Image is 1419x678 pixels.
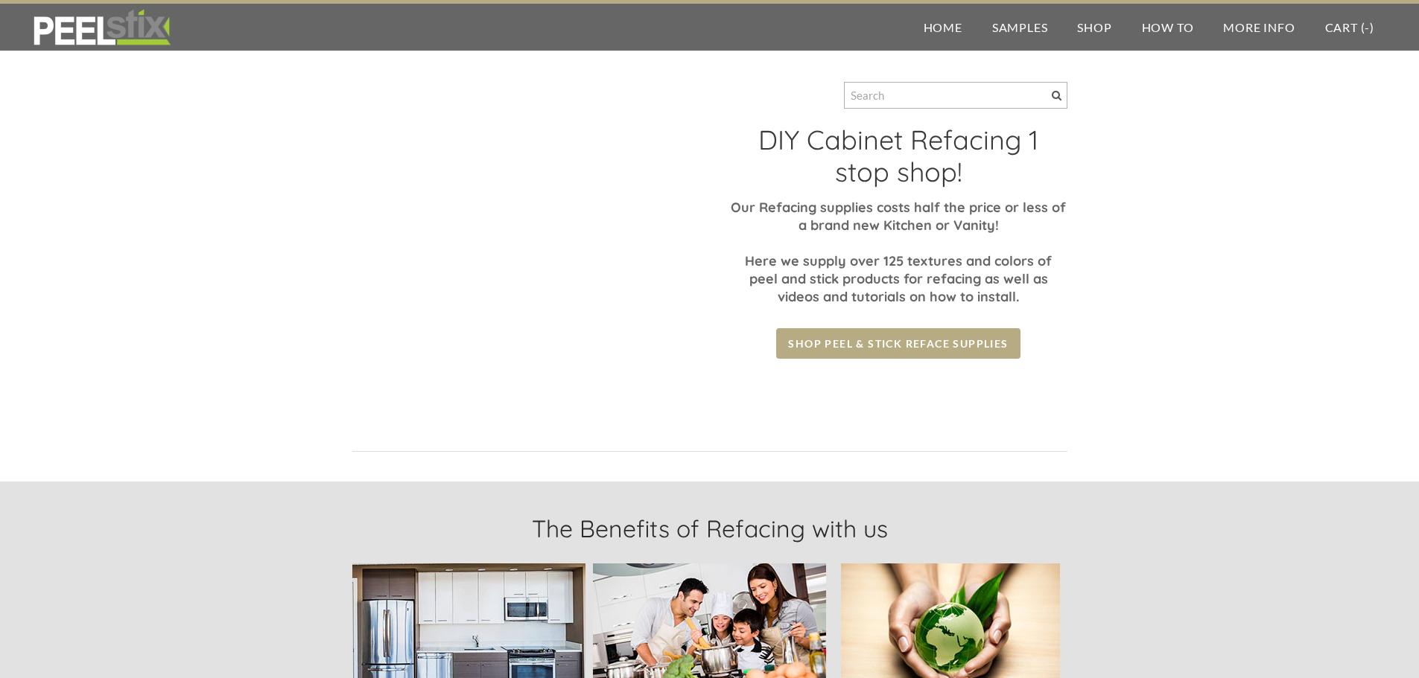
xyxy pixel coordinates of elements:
input: Search [844,82,1067,109]
a: How To [1127,4,1209,51]
a: Shop Peel & Stick Reface Supplies [776,328,1020,359]
font: Here we supply over 125 textures and colors of peel and stick products for refacing as well as vi... [745,252,1052,305]
span: Search [1052,91,1061,100]
a: Home [909,4,977,51]
a: Shop [1062,4,1126,51]
img: REFACE SUPPLIES [30,9,174,46]
font: Our Refacing supplies costs half the price or less of a brand new Kitchen or Vanity! [731,199,1066,234]
font: The Benefits of Refacing with us [532,514,888,543]
a: More Info [1208,4,1310,51]
a: Cart (-) [1310,4,1389,51]
a: Samples [977,4,1063,51]
span: - [1365,20,1370,34]
h2: DIY Cabinet Refacing 1 stop shop! [730,124,1067,199]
